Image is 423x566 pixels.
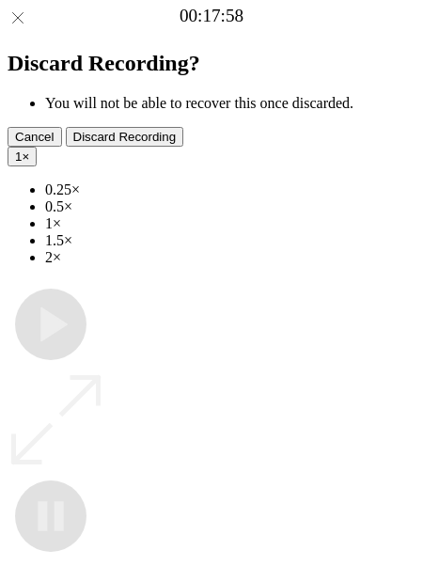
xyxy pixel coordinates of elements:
[45,198,415,215] li: 0.5×
[15,149,22,164] span: 1
[45,181,415,198] li: 0.25×
[45,95,415,112] li: You will not be able to recover this once discarded.
[45,215,415,232] li: 1×
[45,232,415,249] li: 1.5×
[45,249,415,266] li: 2×
[8,51,415,76] h2: Discard Recording?
[66,127,184,147] button: Discard Recording
[8,127,62,147] button: Cancel
[8,147,37,166] button: 1×
[180,6,243,26] a: 00:17:58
